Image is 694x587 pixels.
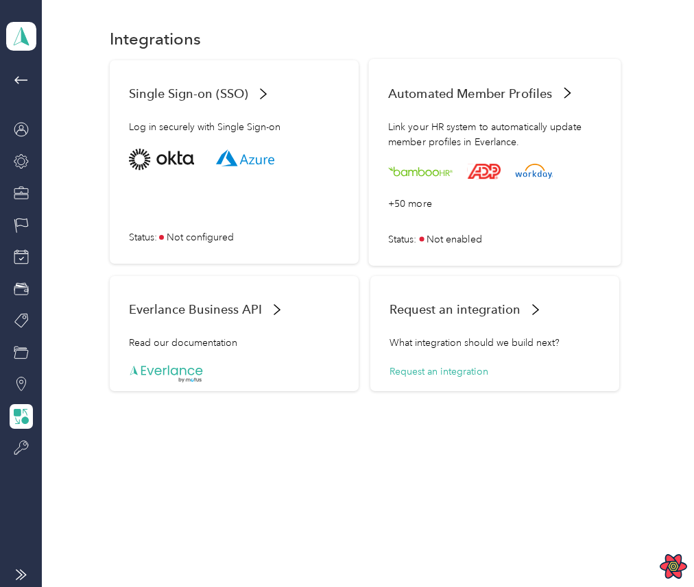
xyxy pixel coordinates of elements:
[129,230,157,245] span: Status :
[110,32,201,46] h1: Integrations
[617,510,694,587] iframe: Everlance-gr Chat Button Frame
[390,364,600,379] div: Request an integration
[388,231,417,245] span: Status :
[129,120,339,149] div: Log in securely with Single Sign-on
[388,119,601,149] div: Link your HR system to automatically update member profiles in Everlance.
[427,231,482,245] span: Not enabled
[388,196,432,210] div: +50 more
[388,85,552,99] span: Automated Member Profiles
[167,230,234,245] span: Not configured
[129,336,339,364] div: Read our documentation
[129,302,262,316] span: Everlance Business API
[129,86,248,101] span: Single Sign-on (SSO)
[660,553,687,580] button: Open React Query Devtools
[390,302,520,316] span: Request an integration
[390,336,600,364] div: What integration should we build next?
